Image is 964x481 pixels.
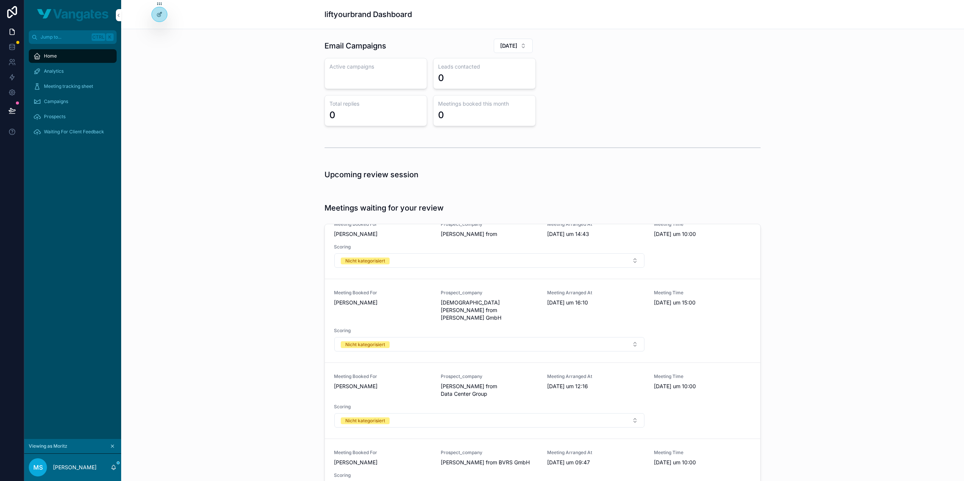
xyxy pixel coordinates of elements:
[334,383,432,390] span: [PERSON_NAME]
[53,464,97,471] p: [PERSON_NAME]
[441,373,538,379] span: Prospect_company
[441,221,538,227] span: Prospect_company
[334,373,432,379] span: Meeting Booked For
[329,109,335,121] div: 0
[334,450,432,456] span: Meeting Booked For
[29,110,117,123] a: Prospects
[334,253,644,268] button: Select Button
[334,230,432,238] span: [PERSON_NAME]
[547,383,645,390] span: [DATE] um 12:16
[654,383,752,390] span: [DATE] um 10:00
[37,9,108,21] img: App logo
[500,42,517,50] span: [DATE]
[441,299,538,322] span: [DEMOGRAPHIC_DATA][PERSON_NAME] from [PERSON_NAME] GmbH
[29,80,117,93] a: Meeting tracking sheet
[324,9,412,20] h1: liftyourbrand Dashboard
[29,30,117,44] button: Jump to...CtrlK
[547,373,645,379] span: Meeting Arranged At
[44,129,104,135] span: Waiting For Client Feedback
[92,33,105,41] span: Ctrl
[345,417,385,424] div: Nicht kategorisiert
[44,83,93,89] span: Meeting tracking sheet
[324,203,444,213] h1: Meetings waiting for your review
[44,68,64,74] span: Analytics
[441,459,538,466] span: [PERSON_NAME] from BVRS GmbH
[29,64,117,78] a: Analytics
[44,114,66,120] span: Prospects
[44,53,57,59] span: Home
[441,290,538,296] span: Prospect_company
[654,299,752,306] span: [DATE] um 15:00
[438,63,531,70] h3: Leads contacted
[325,211,760,279] a: Meeting Booked For[PERSON_NAME]Prospect_company[PERSON_NAME] fromMeeting Arranged At[DATE] um 14:...
[441,230,538,238] span: [PERSON_NAME] from
[24,44,121,148] div: scrollable content
[334,328,645,334] span: Scoring
[107,34,113,40] span: K
[325,279,760,363] a: Meeting Booked For[PERSON_NAME]Prospect_company[DEMOGRAPHIC_DATA][PERSON_NAME] from [PERSON_NAME]...
[654,373,752,379] span: Meeting Time
[334,472,645,478] span: Scoring
[547,230,645,238] span: [DATE] um 14:43
[329,100,422,108] h3: Total replies
[334,337,644,351] button: Select Button
[334,290,432,296] span: Meeting Booked For
[494,39,533,53] button: Select Button
[29,95,117,108] a: Campaigns
[345,258,385,264] div: Nicht kategorisiert
[654,221,752,227] span: Meeting Time
[324,41,386,51] h1: Email Campaigns
[547,459,645,466] span: [DATE] um 09:47
[547,221,645,227] span: Meeting Arranged At
[547,450,645,456] span: Meeting Arranged At
[334,404,645,410] span: Scoring
[654,290,752,296] span: Meeting Time
[441,383,538,398] span: [PERSON_NAME] from Data Center Group
[29,443,67,449] span: Viewing as Moritz
[654,450,752,456] span: Meeting Time
[441,450,538,456] span: Prospect_company
[438,100,531,108] h3: Meetings booked this month
[334,459,432,466] span: [PERSON_NAME]
[334,221,432,227] span: Meeting Booked For
[547,290,645,296] span: Meeting Arranged At
[329,63,422,70] h3: Active campaigns
[325,363,760,439] a: Meeting Booked For[PERSON_NAME]Prospect_company[PERSON_NAME] from Data Center GroupMeeting Arrang...
[345,341,385,348] div: Nicht kategorisiert
[41,34,89,40] span: Jump to...
[334,244,645,250] span: Scoring
[324,169,418,180] h1: Upcoming review session
[438,72,444,84] div: 0
[334,299,432,306] span: [PERSON_NAME]
[654,230,752,238] span: [DATE] um 10:00
[29,125,117,139] a: Waiting For Client Feedback
[654,459,752,466] span: [DATE] um 10:00
[438,109,444,121] div: 0
[29,49,117,63] a: Home
[334,413,644,428] button: Select Button
[33,463,43,472] span: MS
[547,299,645,306] span: [DATE] um 16:10
[44,98,68,105] span: Campaigns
